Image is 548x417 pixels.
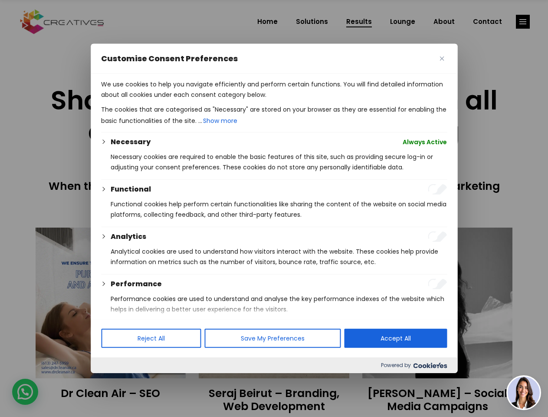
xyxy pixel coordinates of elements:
[101,79,447,100] p: We use cookies to help you navigate efficiently and perform certain functions. You will find deta...
[428,184,447,195] input: Enable Functional
[508,377,540,409] img: agent
[440,56,444,61] img: Close
[111,184,151,195] button: Functional
[202,115,238,127] button: Show more
[344,329,447,348] button: Accept All
[101,329,201,348] button: Reject All
[111,232,146,242] button: Analytics
[111,279,162,289] button: Performance
[413,363,447,368] img: Cookieyes logo
[436,53,447,64] button: Close
[204,329,341,348] button: Save My Preferences
[428,232,447,242] input: Enable Analytics
[111,294,447,314] p: Performance cookies are used to understand and analyse the key performance indexes of the website...
[91,44,457,373] div: Customise Consent Preferences
[111,137,151,147] button: Necessary
[403,137,447,147] span: Always Active
[101,104,447,127] p: The cookies that are categorised as "Necessary" are stored on your browser as they are essential ...
[91,357,457,373] div: Powered by
[111,199,447,220] p: Functional cookies help perform certain functionalities like sharing the content of the website o...
[111,246,447,267] p: Analytical cookies are used to understand how visitors interact with the website. These cookies h...
[101,53,238,64] span: Customise Consent Preferences
[428,279,447,289] input: Enable Performance
[111,152,447,172] p: Necessary cookies are required to enable the basic features of this site, such as providing secur...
